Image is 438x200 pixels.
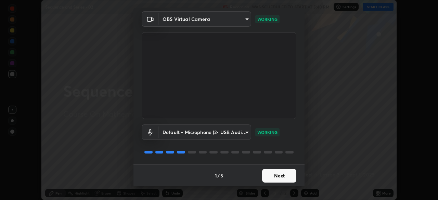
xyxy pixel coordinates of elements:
div: OBS Virtual Camera [158,124,251,140]
button: Next [262,169,296,183]
h4: 5 [220,172,223,179]
div: OBS Virtual Camera [158,11,251,27]
p: WORKING [257,16,278,22]
h4: 1 [215,172,217,179]
h4: / [218,172,220,179]
p: WORKING [257,129,278,135]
